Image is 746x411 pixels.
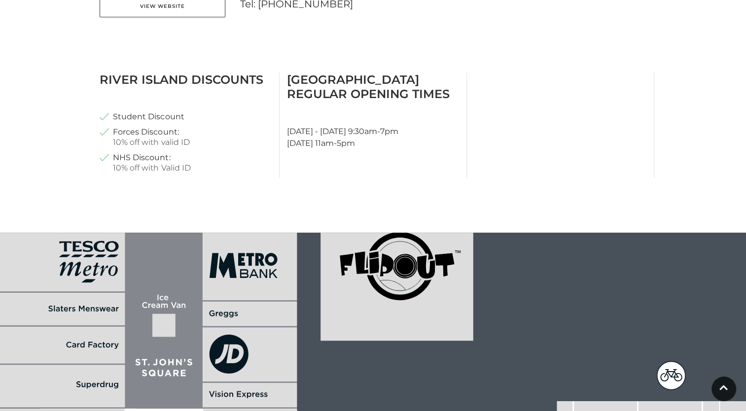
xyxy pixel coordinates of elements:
[280,72,467,178] div: [DATE] - [DATE] 9:30am-7pm [DATE] 11am-5pm
[113,152,171,163] strong: NHS Discount:
[287,72,459,101] h3: [GEOGRAPHIC_DATA] Regular Opening Times
[113,127,179,137] strong: Forces Discount:
[113,111,184,122] strong: Student Discount
[100,72,272,87] h3: River Island Discounts
[100,152,272,173] li: 10% off with Valid ID
[100,127,272,147] li: 10% off with valid ID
